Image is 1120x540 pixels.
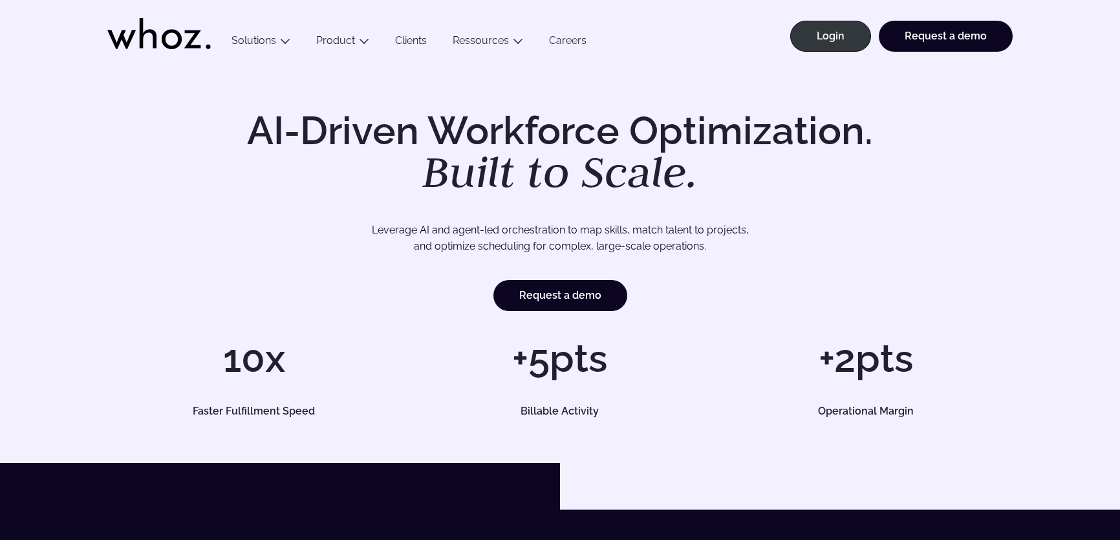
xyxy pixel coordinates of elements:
[536,34,599,52] a: Careers
[734,406,998,416] h5: Operational Margin
[413,339,706,378] h1: +5pts
[428,406,692,416] h5: Billable Activity
[316,34,355,47] a: Product
[107,339,400,378] h1: 10x
[229,111,891,194] h1: AI-Driven Workforce Optimization.
[790,21,871,52] a: Login
[382,34,440,52] a: Clients
[153,222,967,255] p: Leverage AI and agent-led orchestration to map skills, match talent to projects, and optimize sch...
[303,34,382,52] button: Product
[422,143,698,200] em: Built to Scale.
[440,34,536,52] button: Ressources
[453,34,509,47] a: Ressources
[122,406,386,416] h5: Faster Fulfillment Speed
[493,280,627,311] a: Request a demo
[879,21,1013,52] a: Request a demo
[219,34,303,52] button: Solutions
[720,339,1013,378] h1: +2pts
